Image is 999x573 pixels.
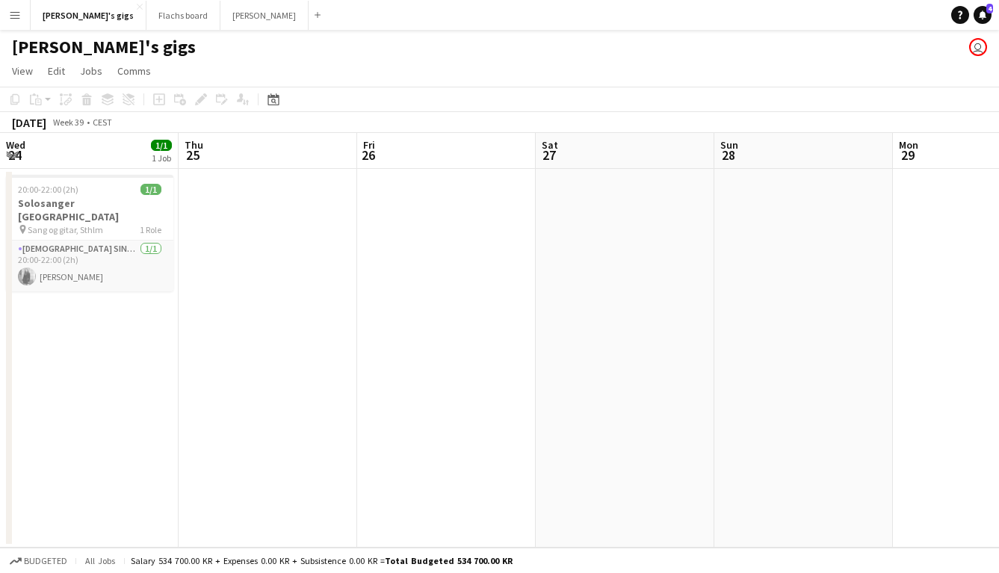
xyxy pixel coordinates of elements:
[140,224,161,235] span: 1 Role
[6,175,173,291] app-job-card: 20:00-22:00 (2h)1/1Solosanger [GEOGRAPHIC_DATA] Sang og gitar, Sthlm1 Role[DEMOGRAPHIC_DATA] Sing...
[385,555,513,566] span: Total Budgeted 534 700.00 KR
[74,61,108,81] a: Jobs
[4,146,25,164] span: 24
[49,117,87,128] span: Week 39
[542,138,558,152] span: Sat
[6,241,173,291] app-card-role: [DEMOGRAPHIC_DATA] Singer1/120:00-22:00 (2h)[PERSON_NAME]
[539,146,558,164] span: 27
[24,556,67,566] span: Budgeted
[18,184,78,195] span: 20:00-22:00 (2h)
[152,152,171,164] div: 1 Job
[131,555,513,566] div: Salary 534 700.00 KR + Expenses 0.00 KR + Subsistence 0.00 KR =
[28,224,103,235] span: Sang og gitar, Sthlm
[361,146,375,164] span: 26
[140,184,161,195] span: 1/1
[117,64,151,78] span: Comms
[897,146,918,164] span: 29
[6,61,39,81] a: View
[718,146,738,164] span: 28
[42,61,71,81] a: Edit
[111,61,157,81] a: Comms
[185,138,203,152] span: Thu
[986,4,993,13] span: 4
[182,146,203,164] span: 25
[220,1,309,30] button: [PERSON_NAME]
[82,555,118,566] span: All jobs
[80,64,102,78] span: Jobs
[12,115,46,130] div: [DATE]
[363,138,375,152] span: Fri
[899,138,918,152] span: Mon
[6,138,25,152] span: Wed
[146,1,220,30] button: Flachs board
[12,36,196,58] h1: [PERSON_NAME]'s gigs
[93,117,112,128] div: CEST
[31,1,146,30] button: [PERSON_NAME]'s gigs
[720,138,738,152] span: Sun
[6,196,173,223] h3: Solosanger [GEOGRAPHIC_DATA]
[7,553,69,569] button: Budgeted
[12,64,33,78] span: View
[969,38,987,56] app-user-avatar: Asger Søgaard Hajslund
[151,140,172,151] span: 1/1
[974,6,992,24] a: 4
[48,64,65,78] span: Edit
